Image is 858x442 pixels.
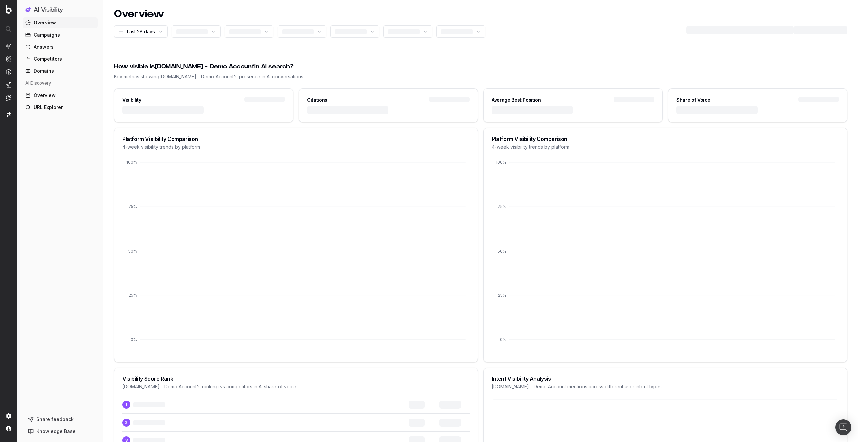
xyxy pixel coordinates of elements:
tspan: 25% [129,293,137,298]
div: [DOMAIN_NAME] - Demo Account 's ranking vs competitors in AI share of voice [122,383,470,390]
a: Overview [23,17,98,28]
span: URL Explorer [34,104,63,111]
a: URL Explorer [23,102,98,113]
span: Share feedback [36,416,74,423]
div: Intent Visibility Analysis [492,376,839,381]
img: Assist [6,95,11,101]
div: Platform Visibility Comparison [492,136,839,142]
div: AI Discovery [23,78,98,89]
img: Setting [6,413,11,419]
div: [DOMAIN_NAME] - Demo Account mentions across different user intent types [492,383,839,390]
span: Overview [34,19,56,26]
div: Share of Voice [676,97,710,103]
span: Domains [34,68,54,74]
tspan: 75% [498,204,506,209]
span: Knowledge Base [36,428,76,435]
img: Studio [6,82,11,88]
div: Open Intercom Messenger [835,419,851,435]
div: Average Best Position [492,97,541,103]
div: Key metrics showing [DOMAIN_NAME] - Demo Account 's presence in AI conversations [114,73,847,80]
div: Citations [307,97,327,103]
img: Switch project [7,112,11,117]
span: 1 [122,401,130,409]
tspan: 50% [128,248,137,254]
img: Intelligence [6,56,11,62]
div: Visibility [122,97,141,103]
span: Overview [34,92,56,99]
tspan: 25% [498,293,506,298]
div: 4-week visibility trends by platform [122,144,470,150]
a: Domains [23,66,98,76]
img: Botify logo [6,5,12,14]
a: Competitors [23,54,98,64]
div: Platform Visibility Comparison [122,136,470,142]
tspan: 100% [496,160,506,165]
h1: AI Visibility [34,7,63,13]
a: Knowledge Base [25,426,95,437]
span: Campaigns [34,32,60,38]
span: 2 [122,419,130,427]
button: Share feedback [25,414,95,425]
tspan: 0% [131,337,137,342]
tspan: 0% [500,337,506,342]
tspan: 100% [126,160,137,165]
a: Campaigns [23,30,98,40]
img: Analytics [6,43,11,49]
img: My account [6,426,11,431]
h1: Overview [114,8,164,20]
tspan: 75% [128,204,137,209]
a: Answers [23,42,98,52]
span: Competitors [34,56,62,62]
span: Answers [34,44,54,50]
a: Overview [23,90,98,101]
div: Visibility Score Rank [122,376,470,381]
div: 4-week visibility trends by platform [492,144,839,150]
tspan: 50% [498,248,506,254]
img: Activation [6,69,11,75]
div: How visible is [DOMAIN_NAME] - Demo Account in AI search? [114,62,847,71]
button: AI Visibility [25,5,95,15]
